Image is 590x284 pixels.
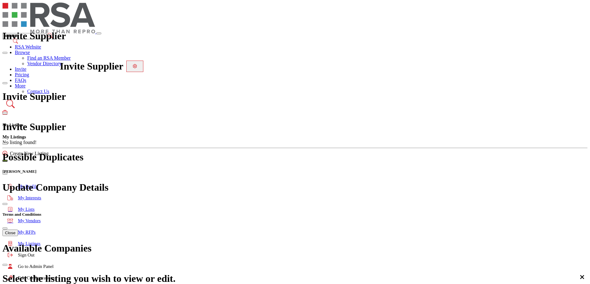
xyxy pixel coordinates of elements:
h1: Update Company Details [2,182,588,193]
a: Browse [15,50,30,55]
button: Close [2,227,7,229]
span: Sign Out [18,252,35,258]
a: Contact Us [27,89,49,94]
button: Close [2,230,18,236]
h5: Terms and Conditions [2,212,588,217]
span: My RFPs [18,230,36,235]
b: My Listings [2,134,26,139]
h1: Invite Supplier [2,121,588,133]
button: Close [2,82,7,84]
a: Vendor Directory [27,61,62,66]
a: RSA Website [15,44,41,49]
span: My Lists [18,207,35,212]
h1: Invite Supplier [2,30,588,42]
span: Go to Admin Panel [18,264,53,269]
span: My Interests [18,195,41,201]
button: Toggle navigation [96,32,101,34]
button: Close [2,143,7,145]
h5: [PERSON_NAME] [2,169,588,174]
button: Close [2,52,7,54]
div: My Listings [2,134,588,156]
h1: Invite Supplier [2,91,588,102]
h1: Possible Duplicates [2,151,588,163]
span: My Vendors [18,218,40,223]
a: FAQs [15,78,26,83]
button: Close [2,112,7,114]
a: Search [2,97,19,110]
button: Close [2,264,7,266]
a: More [15,83,26,88]
button: Close [2,203,7,205]
img: site Logo [2,2,95,33]
span: My Listings [18,241,40,246]
button: Close [2,173,7,175]
div: Create New Listing [2,151,588,156]
h1: Available Companies [2,243,588,254]
a: Find an RSA Member [27,55,71,61]
a: Pricing [15,72,29,77]
h1: Invite Supplier [60,61,123,72]
a: Invite [15,66,26,72]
